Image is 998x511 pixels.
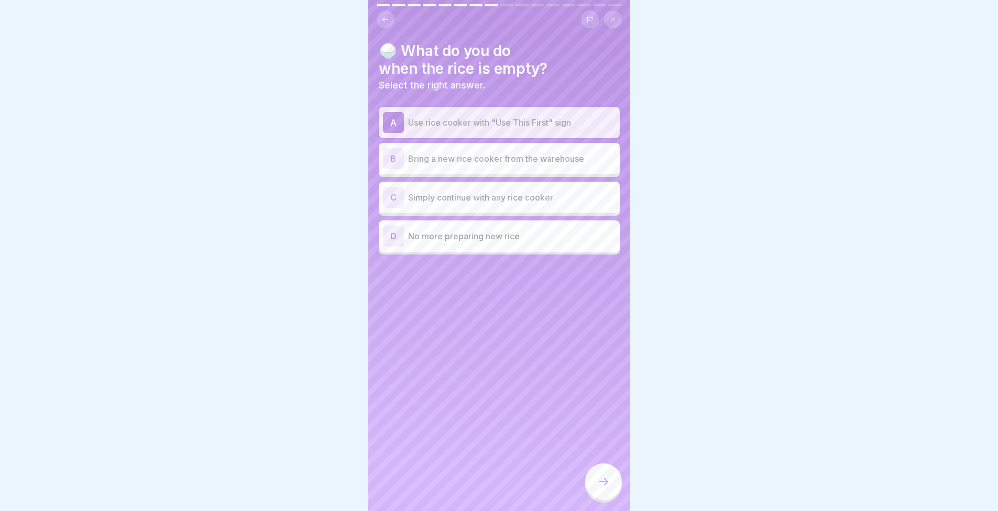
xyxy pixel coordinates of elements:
div: C [383,187,404,208]
p: Select the right answer. [379,80,620,91]
p: No more preparing new rice [408,230,616,242]
h4: 🍚 What do you do when the rice is empty? [379,42,620,77]
div: A [383,112,404,133]
p: Bring a new rice cooker from the warehouse [408,152,616,165]
p: Use rice cooker with "Use This First" sign [408,116,616,129]
p: Simply continue with any rice cooker [408,191,616,204]
div: D [383,226,404,247]
div: B [383,148,404,169]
